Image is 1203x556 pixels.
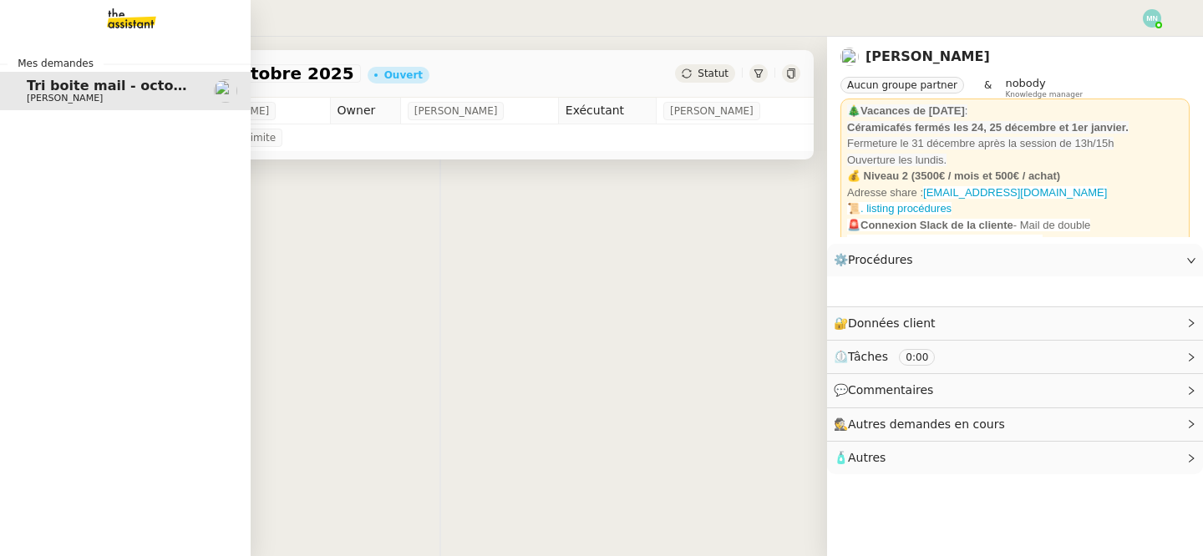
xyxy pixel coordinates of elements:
[847,184,1183,201] div: Adresse share :
[384,70,423,80] div: Ouvert
[847,169,1060,182] strong: 💰 Niveau 2 (3500€ / mois et 500€ / achat)
[984,77,992,99] span: &
[1005,77,1083,99] app-user-label: Knowledge manager
[847,202,952,215] a: 📜. listing procédures
[1005,90,1083,99] span: Knowledge manager
[214,79,237,103] img: users%2F9mvJqJUvllffspLsQzytnd0Nt4c2%2Favatar%2F82da88e3-d90d-4e39-b37d-dcb7941179ae
[848,350,888,363] span: Tâches
[865,48,990,64] a: [PERSON_NAME]
[848,316,936,330] span: Données client
[27,93,103,104] span: [PERSON_NAME]
[558,98,656,124] td: Exécutant
[847,104,965,117] strong: 🎄Vacances de [DATE]
[827,374,1203,407] div: 💬Commentaires
[827,307,1203,340] div: 🔐Données client
[834,383,941,397] span: 💬
[848,253,913,266] span: Procédures
[840,77,964,94] nz-tag: Aucun groupe partner
[834,250,921,270] span: ⚙️
[860,219,1013,231] strong: Connexion Slack de la cliente
[847,217,1183,266] div: -
[847,137,1114,149] span: Fermeture le 31 décembre après la session de 13h/15h
[827,442,1203,474] div: 🧴Autres
[848,417,1005,431] span: Autres demandes en cours
[414,103,498,119] span: [PERSON_NAME]
[834,350,949,363] span: ⏲️
[920,235,1043,247] a: reçu dans cette demande
[834,451,886,464] span: 🧴
[848,451,886,464] span: Autres
[1005,77,1045,89] span: nobody
[834,314,942,333] span: 🔐
[827,408,1203,441] div: 🕵️Autres demandes en cours
[840,48,859,66] img: users%2F9mvJqJUvllffspLsQzytnd0Nt4c2%2Favatar%2F82da88e3-d90d-4e39-b37d-dcb7941179ae
[834,417,1013,431] span: 🕵️
[330,98,400,124] td: Owner
[965,104,968,117] span: :
[670,103,754,119] span: [PERSON_NAME]
[923,186,1107,199] a: [EMAIL_ADDRESS][DOMAIN_NAME]
[847,219,860,231] span: 🚨
[847,154,947,166] span: Ouverture les lundis.
[827,341,1203,373] div: ⏲️Tâches 0:00
[1143,9,1161,28] img: svg
[8,55,104,72] span: Mes demandes
[27,78,241,94] span: Tri boite mail - octobre 2025
[848,383,933,397] span: Commentaires
[698,68,728,79] span: Statut
[899,349,935,366] nz-tag: 0:00
[827,244,1203,276] div: ⚙️Procédures
[847,121,1129,134] strong: Céramicafés fermés les 24, 25 décembre et 1er janvier.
